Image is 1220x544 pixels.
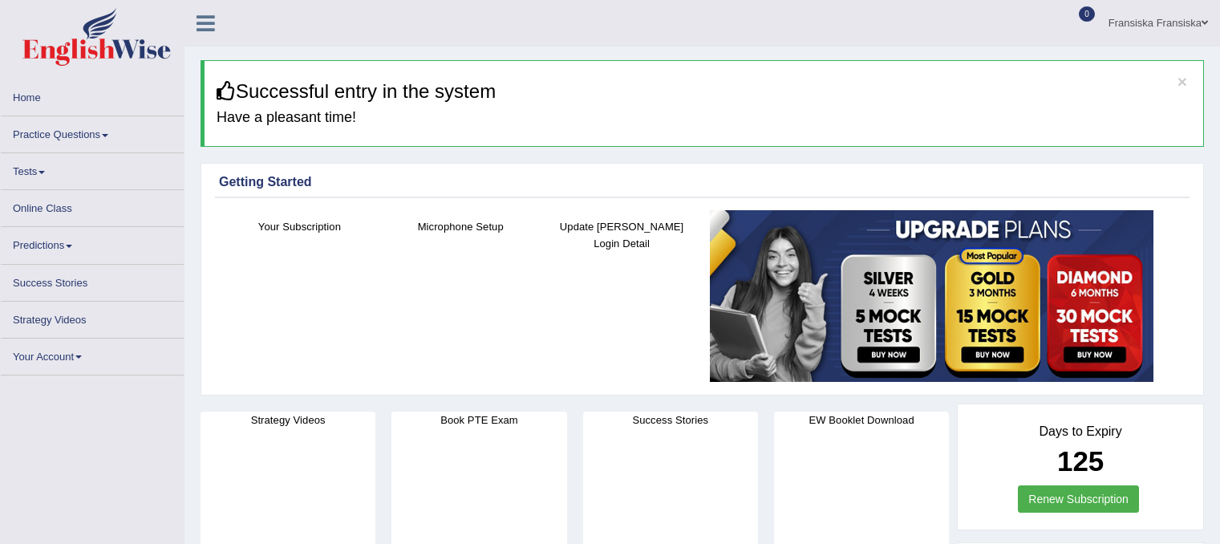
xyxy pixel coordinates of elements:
a: Renew Subscription [1018,485,1139,513]
a: Predictions [1,227,184,258]
h4: Update [PERSON_NAME] Login Detail [549,218,695,252]
span: 0 [1079,6,1095,22]
h4: Days to Expiry [975,424,1186,439]
a: Success Stories [1,265,184,296]
h4: Book PTE Exam [391,412,566,428]
a: Your Account [1,339,184,370]
h4: Success Stories [583,412,758,428]
h4: Your Subscription [227,218,372,235]
h4: EW Booklet Download [774,412,949,428]
h4: Microphone Setup [388,218,533,235]
h4: Strategy Videos [201,412,375,428]
button: × [1177,73,1187,90]
a: Online Class [1,190,184,221]
a: Strategy Videos [1,302,184,333]
a: Tests [1,153,184,185]
b: 125 [1057,445,1104,477]
a: Home [1,79,184,111]
h4: Have a pleasant time! [217,110,1191,126]
a: Practice Questions [1,116,184,148]
img: small5.jpg [710,210,1153,382]
div: Getting Started [219,173,1186,192]
h3: Successful entry in the system [217,81,1191,102]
